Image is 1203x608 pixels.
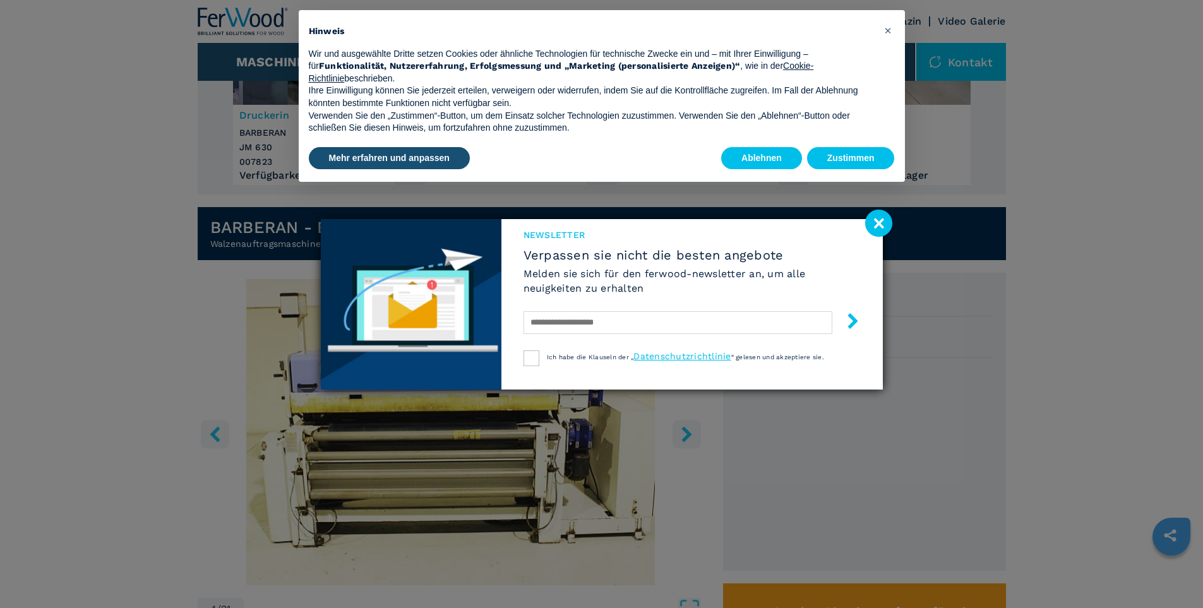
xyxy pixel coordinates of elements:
[731,354,824,361] span: “ gelesen und akzeptiere sie.
[321,219,501,390] img: Newsletter image
[547,354,634,361] span: Ich habe die Klauseln der „
[309,110,875,134] p: Verwenden Sie den „Zustimmen“-Button, um dem Einsatz solcher Technologien zuzustimmen. Verwenden ...
[807,147,895,170] button: Zustimmen
[309,147,470,170] button: Mehr erfahren und anpassen
[884,23,892,38] span: ×
[524,266,861,295] h6: Melden sie sich für den ferwood-newsletter an, um alle neuigkeiten zu erhalten
[309,25,875,38] h2: Hinweis
[524,247,861,263] span: Verpassen sie nicht die besten angebote
[721,147,802,170] button: Ablehnen
[319,61,741,71] strong: Funktionalität, Nutzererfahrung, Erfolgsmessung und „Marketing (personalisierte Anzeigen)“
[524,229,861,241] span: Newsletter
[309,48,875,85] p: Wir und ausgewählte Dritte setzen Cookies oder ähnliche Technologien für technische Zwecke ein un...
[832,308,861,338] button: submit-button
[309,61,814,83] a: Cookie-Richtlinie
[878,20,899,40] button: Schließen Sie diesen Hinweis
[633,351,731,361] a: Datenschutzrichtlinie
[309,85,875,109] p: Ihre Einwilligung können Sie jederzeit erteilen, verweigern oder widerrufen, indem Sie auf die Ko...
